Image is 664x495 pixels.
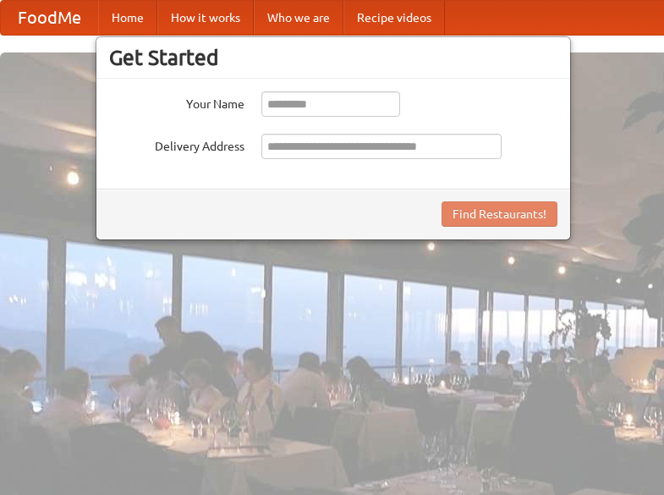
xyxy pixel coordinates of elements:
[109,91,244,113] label: Your Name
[254,1,343,35] a: Who we are
[157,1,254,35] a: How it works
[109,45,557,70] h3: Get Started
[98,1,157,35] a: Home
[1,1,98,35] a: FoodMe
[442,201,557,227] button: Find Restaurants!
[343,1,445,35] a: Recipe videos
[109,134,244,155] label: Delivery Address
